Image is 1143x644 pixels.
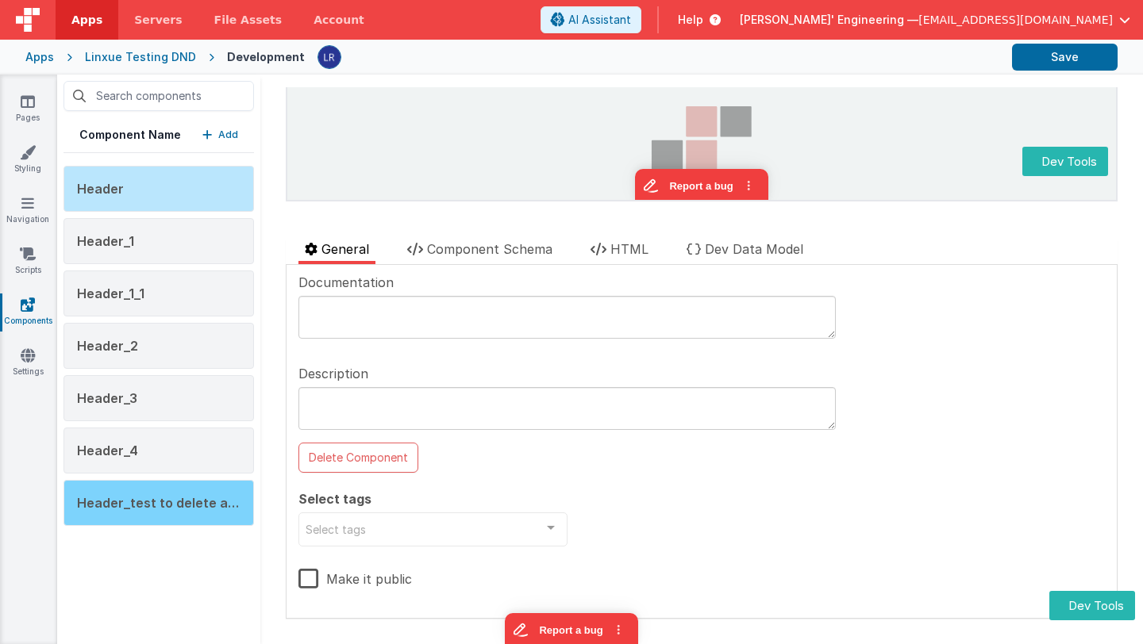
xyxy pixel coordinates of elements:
span: General [321,241,369,257]
span: Header [77,181,124,197]
span: Header_4 [77,443,138,458]
span: Dev Data Model [705,241,803,257]
span: Description [298,364,368,383]
span: Select tags [306,519,366,538]
button: Dev Tools [1049,591,1135,620]
span: Help [678,12,703,28]
button: AI Assistant [541,6,641,33]
label: Make it public [298,559,412,593]
button: Save [1012,44,1118,71]
button: Delete Component [298,443,418,473]
span: AI Assistant [568,12,631,28]
button: Dev Tools [735,66,821,95]
span: [PERSON_NAME]' Engineering — [740,12,918,28]
span: Component Schema [427,241,552,257]
span: Apps [71,12,102,28]
p: Add [218,127,238,143]
span: Servers [134,12,182,28]
h5: Component Name [79,127,181,143]
span: Documentation [298,273,394,292]
span: Header_1 [77,233,134,249]
span: HTML [610,241,648,257]
span: Header_1_1 [77,286,144,301]
iframe: Marker.io feedback button [348,88,481,121]
span: Select tags [298,489,371,508]
button: Add [202,127,238,143]
span: Header_2 [77,338,138,354]
div: Linxue Testing DND [85,49,196,65]
span: Header_3 [77,390,137,406]
div: Apps [25,49,54,65]
span: File Assets [214,12,283,28]
input: Search components [63,81,254,111]
span: Header_test to delete as unpublic [77,495,292,511]
button: [PERSON_NAME]' Engineering — [EMAIL_ADDRESS][DOMAIN_NAME] [740,12,1130,28]
div: Development [227,49,305,65]
img: 0cc89ea87d3ef7af341bf65f2365a7ce [318,46,341,68]
span: [EMAIL_ADDRESS][DOMAIN_NAME] [918,12,1113,28]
